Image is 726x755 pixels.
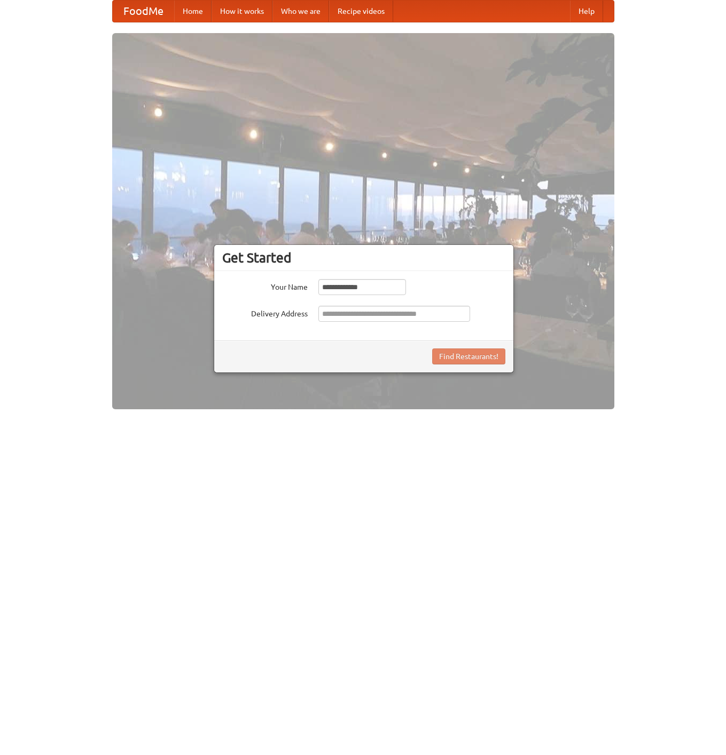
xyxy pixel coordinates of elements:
[222,279,308,292] label: Your Name
[222,306,308,319] label: Delivery Address
[272,1,329,22] a: Who we are
[113,1,174,22] a: FoodMe
[432,348,505,364] button: Find Restaurants!
[222,250,505,266] h3: Get Started
[212,1,272,22] a: How it works
[329,1,393,22] a: Recipe videos
[174,1,212,22] a: Home
[570,1,603,22] a: Help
